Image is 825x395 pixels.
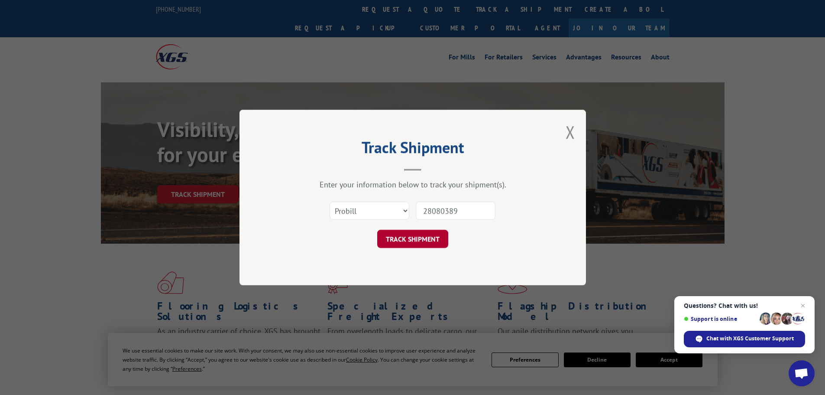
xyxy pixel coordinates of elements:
[684,331,805,347] div: Chat with XGS Customer Support
[684,316,757,322] span: Support is online
[416,202,495,220] input: Number(s)
[706,335,794,343] span: Chat with XGS Customer Support
[566,121,575,144] button: Close modal
[283,180,543,189] div: Enter your information below to track your shipment(s).
[377,230,448,248] button: TRACK SHIPMENT
[283,141,543,158] h2: Track Shipment
[789,360,815,386] div: Open chat
[798,300,808,311] span: Close chat
[684,302,805,309] span: Questions? Chat with us!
